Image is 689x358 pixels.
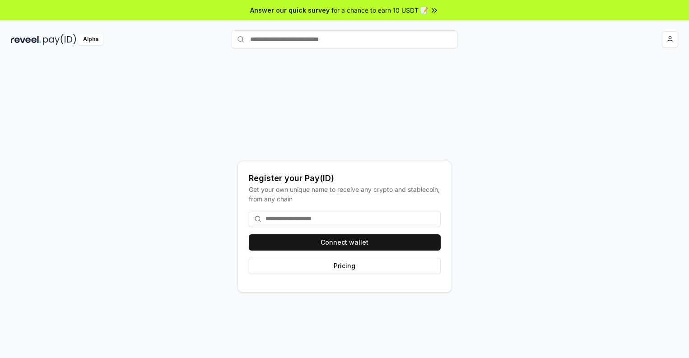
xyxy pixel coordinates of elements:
span: Answer our quick survey [250,5,330,15]
img: reveel_dark [11,34,41,45]
div: Alpha [78,34,103,45]
span: for a chance to earn 10 USDT 📝 [331,5,428,15]
div: Get your own unique name to receive any crypto and stablecoin, from any chain [249,185,441,204]
button: Connect wallet [249,234,441,251]
img: pay_id [43,34,76,45]
button: Pricing [249,258,441,274]
div: Register your Pay(ID) [249,172,441,185]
